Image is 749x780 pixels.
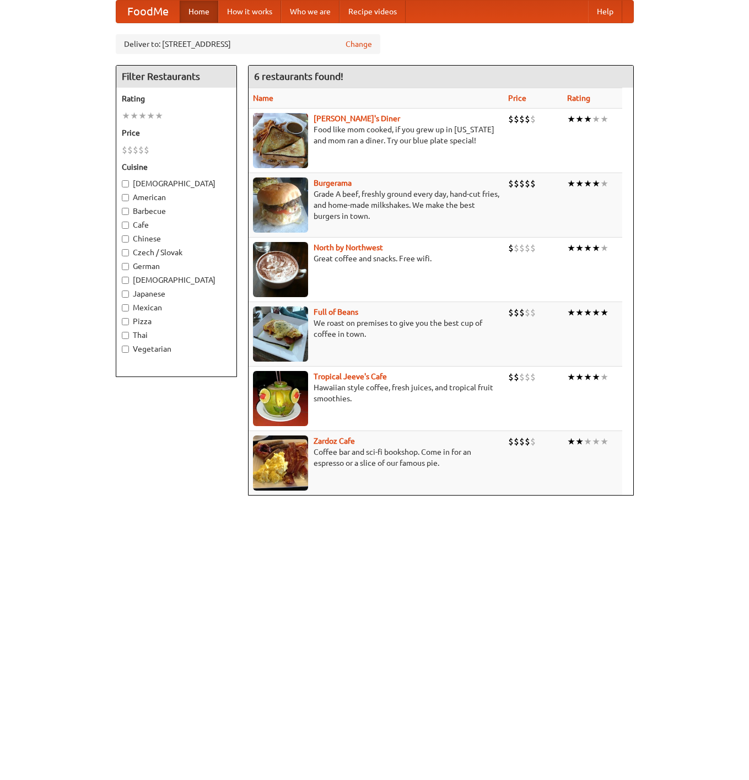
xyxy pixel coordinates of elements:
[508,177,514,190] li: $
[530,371,536,383] li: $
[253,242,308,297] img: north.jpg
[600,435,608,448] li: ★
[340,1,406,23] a: Recipe videos
[584,306,592,319] li: ★
[116,34,380,54] div: Deliver to: [STREET_ADDRESS]
[508,242,514,254] li: $
[122,208,129,215] input: Barbecue
[530,435,536,448] li: $
[600,306,608,319] li: ★
[122,302,231,313] label: Mexican
[122,263,129,270] input: German
[519,242,525,254] li: $
[519,177,525,190] li: $
[592,435,600,448] li: ★
[314,114,400,123] a: [PERSON_NAME]'s Diner
[346,39,372,50] a: Change
[519,435,525,448] li: $
[525,177,530,190] li: $
[122,222,129,229] input: Cafe
[253,113,308,168] img: sallys.jpg
[122,288,231,299] label: Japanese
[514,113,519,125] li: $
[122,194,129,201] input: American
[525,371,530,383] li: $
[130,110,138,122] li: ★
[127,144,133,156] li: $
[253,94,273,103] a: Name
[253,318,499,340] p: We roast on premises to give you the best cup of coffee in town.
[514,306,519,319] li: $
[525,306,530,319] li: $
[122,249,129,256] input: Czech / Slovak
[567,306,575,319] li: ★
[218,1,281,23] a: How it works
[253,124,499,146] p: Food like mom cooked, if you grew up in [US_STATE] and mom ran a diner. Try our blue plate special!
[122,277,129,284] input: [DEMOGRAPHIC_DATA]
[253,306,308,362] img: beans.jpg
[122,291,129,298] input: Japanese
[138,144,144,156] li: $
[514,242,519,254] li: $
[584,113,592,125] li: ★
[314,372,387,381] b: Tropical Jeeve's Cafe
[600,371,608,383] li: ★
[592,306,600,319] li: ★
[180,1,218,23] a: Home
[133,144,138,156] li: $
[508,113,514,125] li: $
[122,180,129,187] input: [DEMOGRAPHIC_DATA]
[575,435,584,448] li: ★
[253,189,499,222] p: Grade A beef, freshly ground every day, hand-cut fries, and home-made milkshakes. We make the bes...
[508,435,514,448] li: $
[122,110,130,122] li: ★
[155,110,163,122] li: ★
[519,306,525,319] li: $
[122,332,129,339] input: Thai
[122,233,231,244] label: Chinese
[122,275,231,286] label: [DEMOGRAPHIC_DATA]
[138,110,147,122] li: ★
[314,308,358,316] a: Full of Beans
[508,371,514,383] li: $
[314,437,355,445] a: Zardoz Cafe
[253,253,499,264] p: Great coffee and snacks. Free wifi.
[122,330,231,341] label: Thai
[600,242,608,254] li: ★
[575,242,584,254] li: ★
[122,343,231,354] label: Vegetarian
[519,113,525,125] li: $
[122,192,231,203] label: American
[514,435,519,448] li: $
[253,447,499,469] p: Coffee bar and sci-fi bookshop. Come in for an espresso or a slice of our famous pie.
[600,113,608,125] li: ★
[592,242,600,254] li: ★
[525,113,530,125] li: $
[584,435,592,448] li: ★
[253,371,308,426] img: jeeves.jpg
[530,177,536,190] li: $
[122,316,231,327] label: Pizza
[122,178,231,189] label: [DEMOGRAPHIC_DATA]
[584,177,592,190] li: ★
[147,110,155,122] li: ★
[514,177,519,190] li: $
[530,306,536,319] li: $
[567,435,575,448] li: ★
[567,177,575,190] li: ★
[592,371,600,383] li: ★
[122,261,231,272] label: German
[567,242,575,254] li: ★
[314,243,383,252] a: North by Northwest
[588,1,622,23] a: Help
[508,306,514,319] li: $
[122,235,129,243] input: Chinese
[116,1,180,23] a: FoodMe
[116,66,236,88] h4: Filter Restaurants
[567,94,590,103] a: Rating
[575,371,584,383] li: ★
[122,144,127,156] li: $
[122,93,231,104] h5: Rating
